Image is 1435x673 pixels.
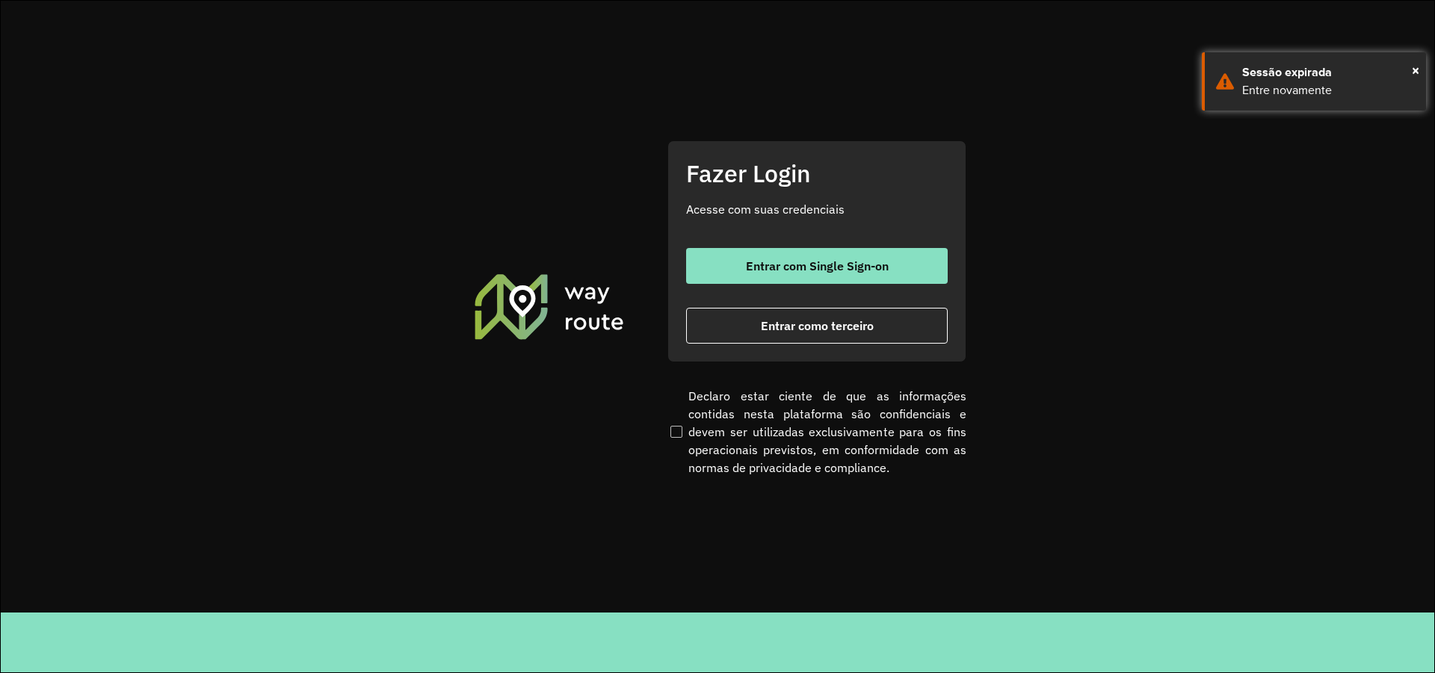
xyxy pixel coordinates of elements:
img: Roteirizador AmbevTech [472,272,626,341]
p: Acesse com suas credenciais [686,200,948,218]
button: button [686,248,948,284]
span: Entrar como terceiro [761,320,874,332]
h2: Fazer Login [686,159,948,187]
div: Sessão expirada [1242,63,1415,81]
label: Declaro estar ciente de que as informações contidas nesta plataforma são confidenciais e devem se... [667,387,966,477]
button: Close [1412,59,1419,81]
span: × [1412,59,1419,81]
div: Entre novamente [1242,81,1415,99]
span: Entrar com Single Sign-on [746,260,889,272]
button: button [686,308,948,344]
